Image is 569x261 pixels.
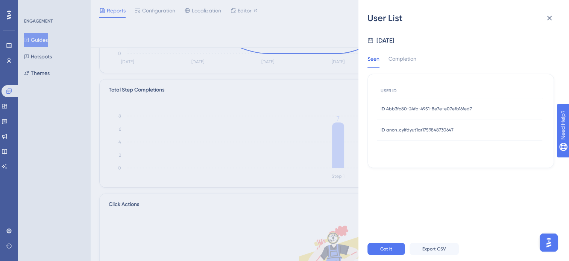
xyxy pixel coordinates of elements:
span: Need Help? [18,2,47,11]
button: Export CSV [410,243,459,255]
div: [DATE] [376,36,394,45]
div: Seen [367,54,379,68]
span: USER ID [381,88,397,94]
div: Completion [388,54,416,68]
span: ID 4bb3fc80-24fc-4951-8e7e-e07efb16fed7 [381,106,472,112]
span: Got it [380,246,392,252]
iframe: UserGuiding AI Assistant Launcher [537,231,560,254]
div: User List [367,12,560,24]
span: Export CSV [422,246,446,252]
button: Got it [367,243,405,255]
span: ID anon_cyifdyut1ar1759848730647 [381,127,454,133]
